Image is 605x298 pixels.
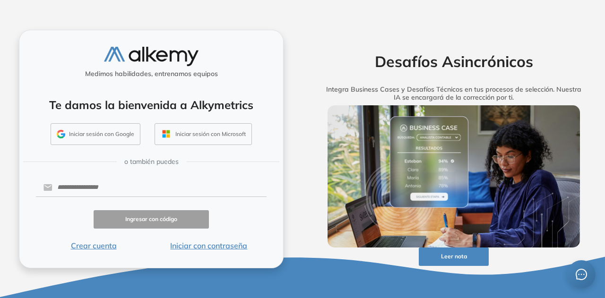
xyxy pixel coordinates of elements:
img: GMAIL_ICON [57,130,65,138]
button: Ingresar con código [94,210,209,229]
h5: Integra Business Cases y Desafíos Técnicos en tus procesos de selección. Nuestra IA se encargará ... [313,85,594,102]
button: Leer nota [419,247,489,266]
h5: Medimos habilidades, entrenamos equipos [23,70,279,78]
img: OUTLOOK_ICON [161,128,172,139]
button: Iniciar sesión con Google [51,123,140,145]
span: message [576,269,587,280]
button: Iniciar sesión con Microsoft [155,123,252,145]
img: logo-alkemy [104,47,199,66]
img: img-more-info [328,105,580,247]
button: Crear cuenta [36,240,151,251]
h4: Te damos la bienvenida a Alkymetrics [32,98,271,112]
span: o también puedes [124,157,179,167]
button: Iniciar con contraseña [151,240,267,251]
h2: Desafíos Asincrónicos [313,52,594,70]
